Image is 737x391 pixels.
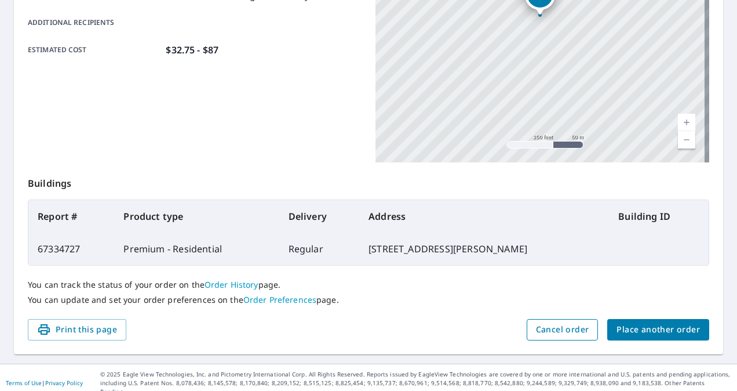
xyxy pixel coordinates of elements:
a: Order History [205,279,258,290]
span: Cancel order [536,323,589,337]
a: Terms of Use [6,379,42,387]
a: Privacy Policy [45,379,83,387]
td: [STREET_ADDRESS][PERSON_NAME] [359,233,609,265]
p: Additional recipients [28,17,161,28]
p: You can track the status of your order on the page. [28,280,709,290]
p: Estimated cost [28,43,161,57]
span: Place another order [616,323,700,337]
td: Premium - Residential [114,233,279,265]
th: Delivery [279,200,360,233]
a: Current Level 17, Zoom In [678,114,695,131]
button: Cancel order [527,319,599,341]
button: Print this page [28,319,126,341]
p: Buildings [28,162,709,200]
button: Place another order [607,319,709,341]
th: Product type [114,200,279,233]
td: 67334727 [28,233,114,265]
p: $32.75 - $87 [166,43,218,57]
p: You can update and set your order preferences on the page. [28,295,709,305]
td: Regular [279,233,360,265]
th: Report # [28,200,114,233]
a: Order Preferences [243,294,316,305]
th: Building ID [609,200,709,233]
p: | [6,379,83,386]
th: Address [359,200,609,233]
span: Print this page [37,323,117,337]
a: Current Level 17, Zoom Out [678,131,695,149]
